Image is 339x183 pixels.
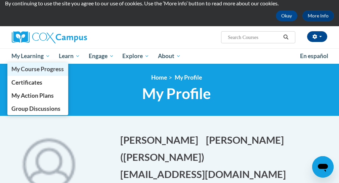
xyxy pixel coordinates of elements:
input: Search Courses [227,33,281,41]
a: Group Discussions [7,102,69,115]
a: More Info [302,10,334,21]
button: Account Settings [307,31,327,42]
a: My Course Progress [7,62,69,76]
span: My Profile [142,85,211,102]
span: My Learning [11,52,50,60]
button: Edit screen name [120,150,209,164]
button: Edit email address [120,167,290,181]
span: Learn [59,52,80,60]
span: My Profile [175,74,202,81]
a: Explore [118,48,154,64]
span: En español [300,52,328,59]
span: Certificates [11,79,42,86]
span: My Action Plans [11,92,54,99]
a: My Learning [7,48,55,64]
button: Okay [276,10,297,21]
a: Engage [84,48,118,64]
a: My Action Plans [7,89,69,102]
img: Cox Campus [12,31,87,43]
button: Search [281,33,291,41]
span: About [158,52,181,60]
a: Learn [54,48,84,64]
a: En español [296,49,333,63]
a: Home [151,74,167,81]
span: Group Discussions [11,105,60,112]
span: Explore [122,52,149,60]
div: Main menu [7,48,333,64]
span: My Course Progress [11,65,64,73]
a: About [154,48,185,64]
button: Edit last name [206,133,288,147]
button: Edit first name [120,133,203,147]
iframe: Button to launch messaging window [312,156,334,178]
a: Certificates [7,76,69,89]
span: Engage [89,52,114,60]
